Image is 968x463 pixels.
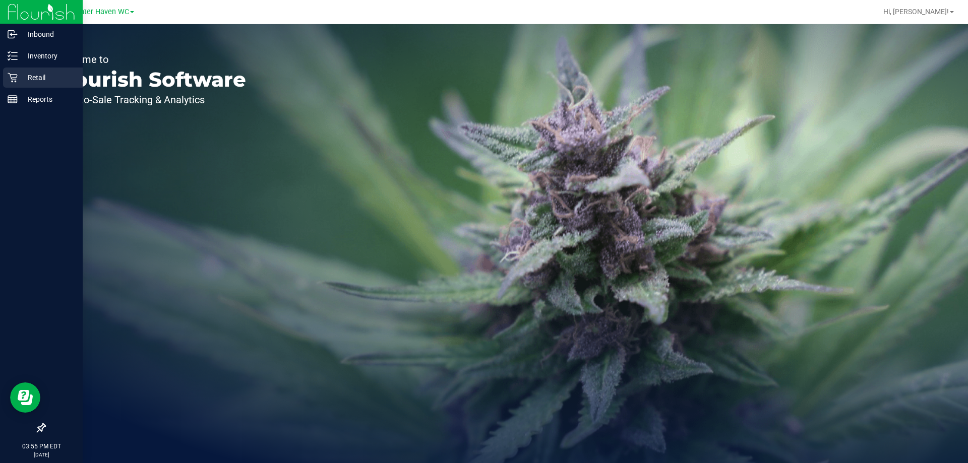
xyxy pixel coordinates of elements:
[5,451,78,458] p: [DATE]
[54,70,246,90] p: Flourish Software
[10,382,40,413] iframe: Resource center
[8,51,18,61] inline-svg: Inventory
[72,8,129,16] span: Winter Haven WC
[8,94,18,104] inline-svg: Reports
[5,442,78,451] p: 03:55 PM EDT
[8,29,18,39] inline-svg: Inbound
[8,73,18,83] inline-svg: Retail
[883,8,949,16] span: Hi, [PERSON_NAME]!
[18,72,78,84] p: Retail
[18,93,78,105] p: Reports
[18,50,78,62] p: Inventory
[54,54,246,64] p: Welcome to
[18,28,78,40] p: Inbound
[54,95,246,105] p: Seed-to-Sale Tracking & Analytics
